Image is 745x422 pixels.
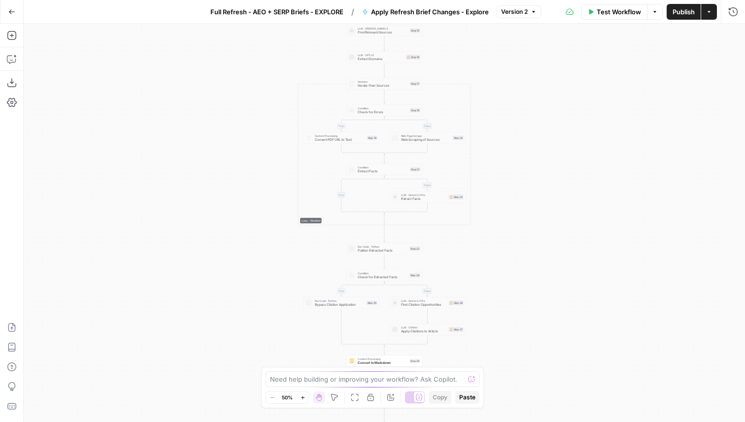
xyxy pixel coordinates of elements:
[409,359,420,363] div: Step 28
[204,4,349,20] button: Full Refresh - AEO + SERP Briefs - EXPLORE
[303,297,379,309] div: Run Code · PythonBypass Citation ApplicationStep 25
[358,83,408,88] span: Iterate Over Sources
[358,165,408,169] span: Condition
[401,329,447,334] span: Apply Citations to Article
[346,25,423,36] div: LLM · [PERSON_NAME] 4Find Relevant SourcesStep 15
[429,391,451,404] button: Copy
[409,247,420,251] div: Step 23
[433,393,447,402] span: Copy
[351,6,354,18] span: /
[358,275,407,280] span: Check for Extracted Facts
[358,106,408,110] span: Condition
[340,281,384,296] g: Edge from step_24 to step_25
[358,271,407,275] span: Condition
[367,136,377,140] div: Step 19
[210,7,343,17] span: Full Refresh - AEO + SERP Briefs - EXPLORE
[389,324,466,335] div: LLM · O4 MiniApply Citations to ArticleStep 27
[315,134,365,138] span: Content Processing
[459,393,475,402] span: Paste
[453,136,464,140] div: Step 20
[341,175,385,214] g: Edge from step_21 to step_21-conditional-end
[358,360,407,365] span: Convert to Markdown
[384,203,428,214] g: Edge from step_22 to step_21-conditional-end
[384,144,428,155] g: Edge from step_20 to step_18-conditional-end
[349,358,354,363] img: o3r9yhbrn24ooq0tey3lueqptmfj
[410,82,420,86] div: Step 17
[341,144,385,155] g: Edge from step_19 to step_18-conditional-end
[401,193,447,197] span: LLM · Gemini 2.5 Pro
[410,108,420,113] div: Step 18
[358,169,408,174] span: Extract Facts
[346,78,423,90] div: Loop - DisabledIterationIterate Over SourcesStep 17
[384,10,385,24] g: Edge from step_41 to step_15
[358,27,408,31] span: LLM · [PERSON_NAME] 4
[346,163,423,175] div: ConditionExtract FactsStep 21
[384,346,385,355] g: Edge from step_24-conditional-end to step_28
[401,134,451,138] span: Web Page Scrape
[667,4,701,20] button: Publish
[410,29,420,33] div: Step 15
[346,104,423,116] div: ConditionCheck for ErrorsStep 18
[306,135,311,140] img: 62yuwf1kr9krw125ghy9mteuwaw4
[673,7,695,17] span: Publish
[384,154,385,163] g: Edge from step_18-conditional-end to step_21
[597,7,641,17] span: Test Workflow
[384,116,428,131] g: Edge from step_18 to step_20
[389,297,466,309] div: LLM · Gemini 2.5 ProFind Citation OpportunitiesStep 26
[401,325,447,329] span: LLM · O4 Mini
[449,327,464,332] div: Step 27
[449,300,464,305] div: Step 26
[384,63,385,77] g: Edge from step_16 to step_17
[389,191,466,203] div: LLM · Gemini 2.5 ProExtract FactsStep 22
[367,301,377,305] div: Step 25
[427,309,428,323] g: Edge from step_26 to step_27
[410,167,420,172] div: Step 21
[581,4,647,20] button: Test Workflow
[384,255,385,269] g: Edge from step_23 to step_24
[358,245,407,249] span: Run Code · Python
[358,57,404,62] span: Extract Domains
[389,132,466,144] div: Web Page ScrapeWeb Scraping of SourcesStep 20
[401,137,451,142] span: Web Scraping of Sources
[346,51,423,63] div: LLM · GPT-4.1Extract DomainsStep 16
[384,175,428,191] g: Edge from step_21 to step_22
[401,302,447,307] span: Find Citation Opportunities
[282,393,293,401] span: 50%
[455,391,479,404] button: Paste
[358,53,404,57] span: LLM · GPT-4.1
[371,7,489,17] span: Apply Refresh Brief Changes - Explore
[315,137,365,142] span: Convert PDF URL to Text
[346,243,423,255] div: Run Code · PythonFlatten Extracted FactsStep 23
[356,4,495,20] button: Apply Refresh Brief Changes - Explore
[340,116,384,131] g: Edge from step_18 to step_19
[384,90,385,104] g: Edge from step_17 to step_18
[449,195,464,199] div: Step 22
[346,269,423,281] div: ConditionCheck for Extracted FactsStep 24
[315,302,365,307] span: Bypass Citation Application
[401,196,447,201] span: Extract Facts
[341,309,385,347] g: Edge from step_25 to step_24-conditional-end
[384,335,428,347] g: Edge from step_27 to step_24-conditional-end
[409,273,421,278] div: Step 24
[358,30,408,35] span: Find Relevant Sources
[315,299,365,303] span: Run Code · Python
[358,80,408,84] span: Iteration
[358,110,408,115] span: Check for Errors
[384,407,385,422] g: Edge from step_28 to step_39
[406,55,420,60] div: Step 16
[401,299,447,303] span: LLM · Gemini 2.5 Pro
[497,5,541,18] button: Version 2
[358,248,407,253] span: Flatten Extracted Facts
[384,223,385,243] g: Edge from step_17-iteration-end to step_23
[384,36,385,51] g: Edge from step_15 to step_16
[358,357,407,361] span: Content Processing
[501,7,528,16] span: Version 2
[303,132,379,144] div: Content ProcessingConvert PDF URL to TextStep 19
[384,281,428,296] g: Edge from step_24 to step_26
